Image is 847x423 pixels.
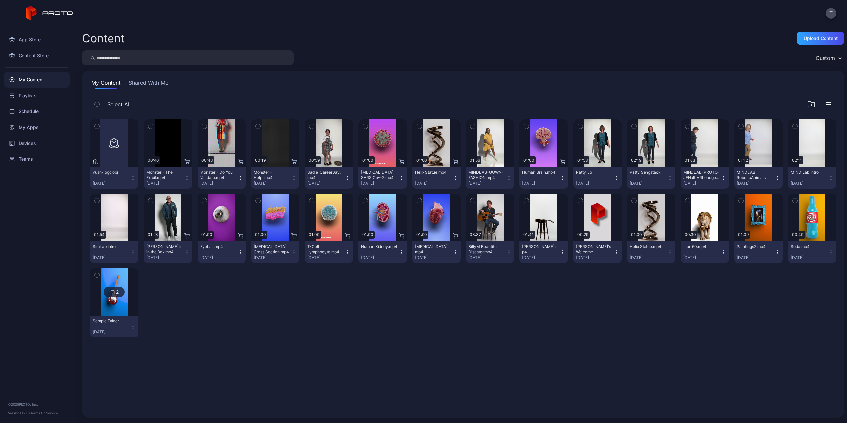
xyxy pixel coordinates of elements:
div: Custom [816,55,835,61]
div: Epidermis Cross Section.mp4 [254,244,290,255]
div: [DATE] [522,255,560,260]
div: BillyM Silhouette.mp4 [522,244,558,255]
div: Covid-19 SARS Cov-2.mp4 [361,170,397,180]
div: Monster - Help!.mp4 [254,170,290,180]
button: Sample Folder[DATE] [90,316,138,337]
button: Helix Statue.mp4[DATE] [627,241,675,263]
button: [PERSON_NAME] is in the Box.mp4[DATE] [144,241,192,263]
div: Paintings2.mp4 [737,244,773,249]
div: David's Welcome Video.mp4 [576,244,612,255]
button: Human Kidney.mp4[DATE] [358,241,407,263]
button: SimLab Intro[DATE] [90,241,138,263]
a: Content Store [4,48,70,63]
div: [DATE] [254,255,291,260]
div: Eyeball.mp4 [200,244,237,249]
button: Monster - The Exibit.mp4[DATE] [144,167,192,189]
button: [MEDICAL_DATA] Cross Section.mp4[DATE] [251,241,299,263]
div: Helix Statue.mp4 [630,244,666,249]
button: BillyM Beautiful Disaster.mp4[DATE] [466,241,514,263]
div: SimLab Intro [93,244,129,249]
a: Devices [4,135,70,151]
button: T [826,8,836,19]
div: [DATE] [93,181,130,186]
button: Custom [812,50,844,65]
div: Sample Folder [93,318,129,324]
div: [DATE] [307,255,345,260]
button: Soda.mp4[DATE] [788,241,836,263]
div: [DATE] [468,255,506,260]
div: [DATE] [791,255,828,260]
div: MINDLAB-PROTO-JEHolt_VRheadgear_vB_2024-06-03-v01b.mp4 [683,170,720,180]
div: Howie Mandel is in the Box.mp4 [146,244,183,255]
div: [DATE] [146,255,184,260]
div: [DATE] [522,181,560,186]
button: [MEDICAL_DATA].mp4[DATE] [412,241,461,263]
button: Human Brain.mp4[DATE] [519,167,568,189]
div: Human Kidney.mp4 [361,244,397,249]
button: Upload Content [797,32,844,45]
div: Playlists [4,88,70,104]
div: [DATE] [415,181,453,186]
div: Monster - Do You Validate.mp4 [200,170,237,180]
a: App Store [4,32,70,48]
div: [DATE] [737,181,775,186]
button: Patty_Jo[DATE] [573,167,622,189]
div: [DATE] [683,181,721,186]
a: My Content [4,72,70,88]
button: Shared With Me [127,79,170,89]
button: [PERSON_NAME]'s Welcome Video.mp4[DATE] [573,241,622,263]
button: Lion 60.mp4[DATE] [681,241,729,263]
div: T-Cell Lymphocyte.mp4 [307,244,344,255]
div: [DATE] [361,255,399,260]
button: Monster - Do You Validate.mp4[DATE] [198,167,246,189]
button: Monster - Help!.mp4[DATE] [251,167,299,189]
div: [DATE] [791,181,828,186]
a: Teams [4,151,70,167]
div: Content [82,33,125,44]
div: Human Brain.mp4 [522,170,558,175]
div: © 2025 PROTO, Inc. [8,402,66,407]
div: Patty_Sengstack [630,170,666,175]
button: Paintings2.mp4[DATE] [734,241,782,263]
div: Patty_Jo [576,170,612,175]
div: [DATE] [307,181,345,186]
div: Human Heart.mp4 [415,244,451,255]
div: [DATE] [146,181,184,186]
div: [DATE] [200,181,238,186]
a: My Apps [4,119,70,135]
div: Upload Content [804,36,838,41]
div: Soda.mp4 [791,244,827,249]
button: Helix Statue.mp4[DATE] [412,167,461,189]
button: MINDLAB-PROTO-JEHolt_VRheadgear_vB_[DATE]-v01b.mp4[DATE] [681,167,729,189]
span: Select All [107,100,131,108]
button: vusn-logo.obj[DATE] [90,167,138,189]
div: MIND Lab Intro [791,170,827,175]
div: [DATE] [93,329,130,335]
div: [DATE] [361,181,399,186]
button: My Content [90,79,122,89]
button: T-Cell Lymphocyte.mp4[DATE] [305,241,353,263]
div: [DATE] [737,255,775,260]
div: Monster - The Exibit.mp4 [146,170,183,180]
div: [DATE] [200,255,238,260]
a: Terms Of Service [30,411,58,415]
div: Schedule [4,104,70,119]
div: [DATE] [630,255,667,260]
button: Eyeball.mp4[DATE] [198,241,246,263]
div: 2 [116,289,119,295]
button: MINDLAB RoboticAnimals[DATE] [734,167,782,189]
div: vusn-logo.obj [93,170,129,175]
div: [DATE] [630,181,667,186]
div: [DATE] [576,181,614,186]
button: Patty_Sengstack[DATE] [627,167,675,189]
div: [DATE] [254,181,291,186]
div: [DATE] [576,255,614,260]
span: Version 1.12.0 • [8,411,30,415]
div: Lion 60.mp4 [683,244,720,249]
